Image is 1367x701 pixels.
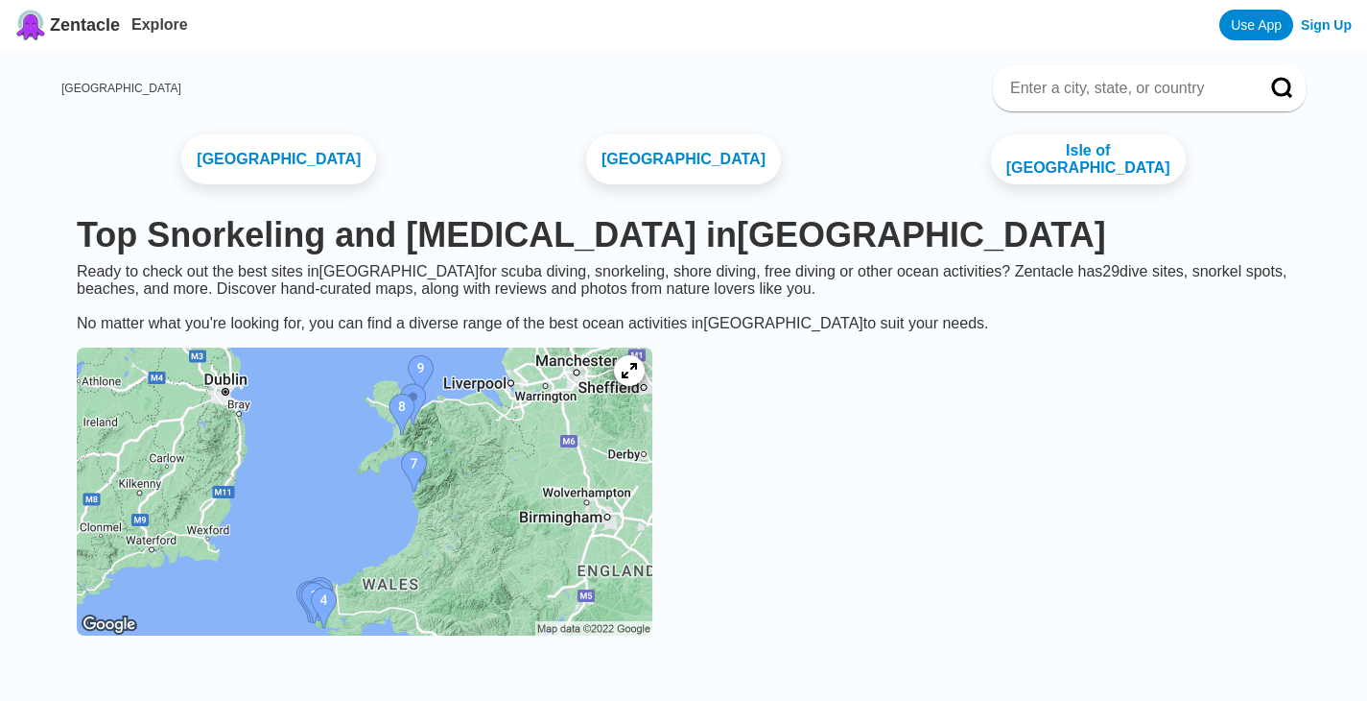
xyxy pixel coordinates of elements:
a: [GEOGRAPHIC_DATA] [181,134,376,184]
a: Explore [131,16,188,33]
div: Ready to check out the best sites in [GEOGRAPHIC_DATA] for scuba diving, snorkeling, shore diving... [61,263,1306,332]
a: [GEOGRAPHIC_DATA] [586,134,781,184]
img: Wales dive site map [77,348,652,636]
h1: Top Snorkeling and [MEDICAL_DATA] in [GEOGRAPHIC_DATA] [77,215,1290,255]
a: Zentacle logoZentacle [15,10,120,40]
img: Zentacle logo [15,10,46,40]
a: Wales dive site map [61,332,668,655]
a: [GEOGRAPHIC_DATA] [61,82,181,95]
span: Zentacle [50,15,120,36]
input: Enter a city, state, or country [1008,79,1244,98]
a: Use App [1219,10,1293,40]
a: Sign Up [1301,17,1352,33]
a: Isle of [GEOGRAPHIC_DATA] [991,134,1186,184]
